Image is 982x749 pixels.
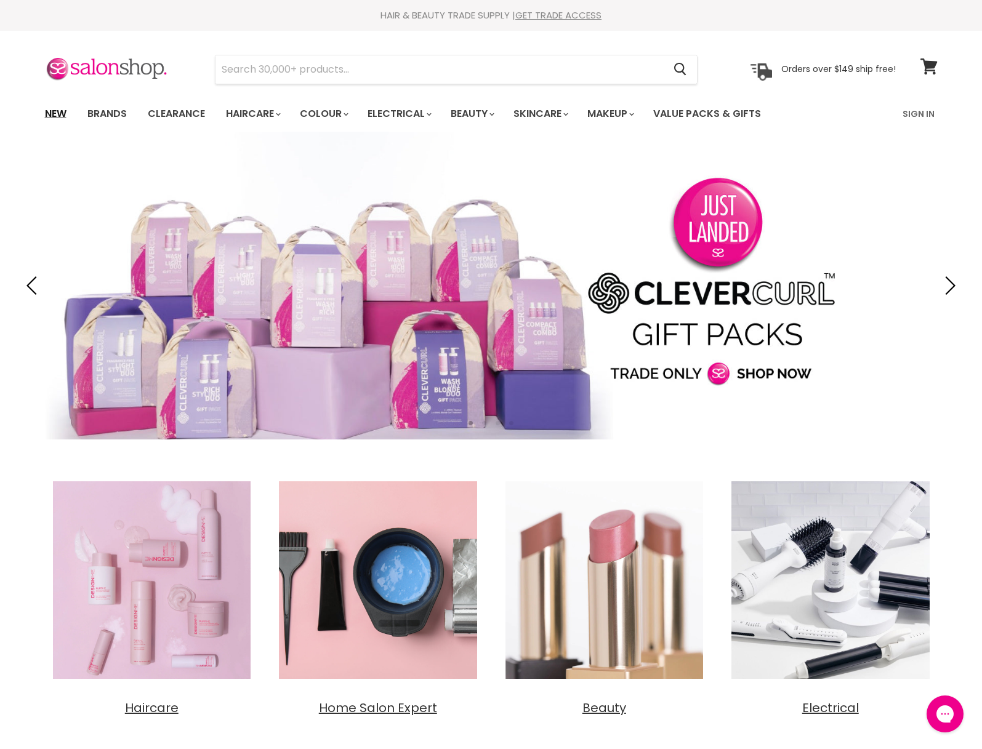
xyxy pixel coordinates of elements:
input: Search [215,55,664,84]
img: Electrical [723,473,938,687]
a: Colour [291,101,356,127]
ul: Main menu [36,96,833,132]
form: Product [215,55,698,84]
img: Beauty [497,473,712,687]
span: Electrical [802,699,859,716]
a: Skincare [504,101,576,127]
img: Haircare [45,473,259,687]
li: Page dot 2 [482,421,486,425]
a: GET TRADE ACCESS [515,9,602,22]
li: Page dot 4 [509,421,513,425]
a: Value Packs & Gifts [644,101,770,127]
span: Home Salon Expert [319,699,437,716]
button: Next [936,273,960,298]
span: Beauty [582,699,626,716]
a: Clearance [139,101,214,127]
img: Home Salon Expert [271,473,485,687]
span: Haircare [125,699,179,716]
a: Makeup [578,101,642,127]
li: Page dot 3 [496,421,500,425]
a: Haircare Haircare [45,473,259,716]
a: Electrical Electrical [723,473,938,716]
iframe: Gorgias live chat messenger [920,691,970,737]
a: Brands [78,101,136,127]
a: Beauty Beauty [497,473,712,716]
div: HAIR & BEAUTY TRADE SUPPLY | [30,9,953,22]
p: Orders over $149 ship free! [781,63,896,74]
a: New [36,101,76,127]
a: Beauty [441,101,502,127]
nav: Main [30,96,953,132]
a: Home Salon Expert Home Salon Expert [271,473,485,716]
a: Electrical [358,101,439,127]
button: Previous [22,273,46,298]
a: Haircare [217,101,288,127]
button: Search [664,55,697,84]
a: Sign In [895,101,942,127]
li: Page dot 1 [469,421,473,425]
